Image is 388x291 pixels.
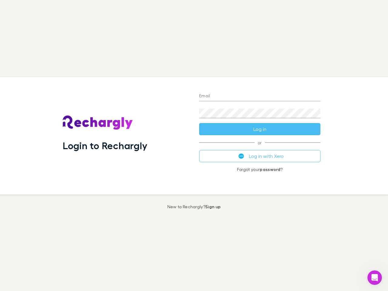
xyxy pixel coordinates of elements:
iframe: Intercom live chat [367,270,382,285]
p: Forgot your ? [199,167,320,172]
a: Sign up [205,204,221,209]
button: Log in [199,123,320,135]
img: Xero's logo [239,153,244,159]
a: password [260,167,280,172]
p: New to Rechargly? [167,204,221,209]
button: Log in with Xero [199,150,320,162]
h1: Login to Rechargly [63,140,147,151]
img: Rechargly's Logo [63,115,133,130]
